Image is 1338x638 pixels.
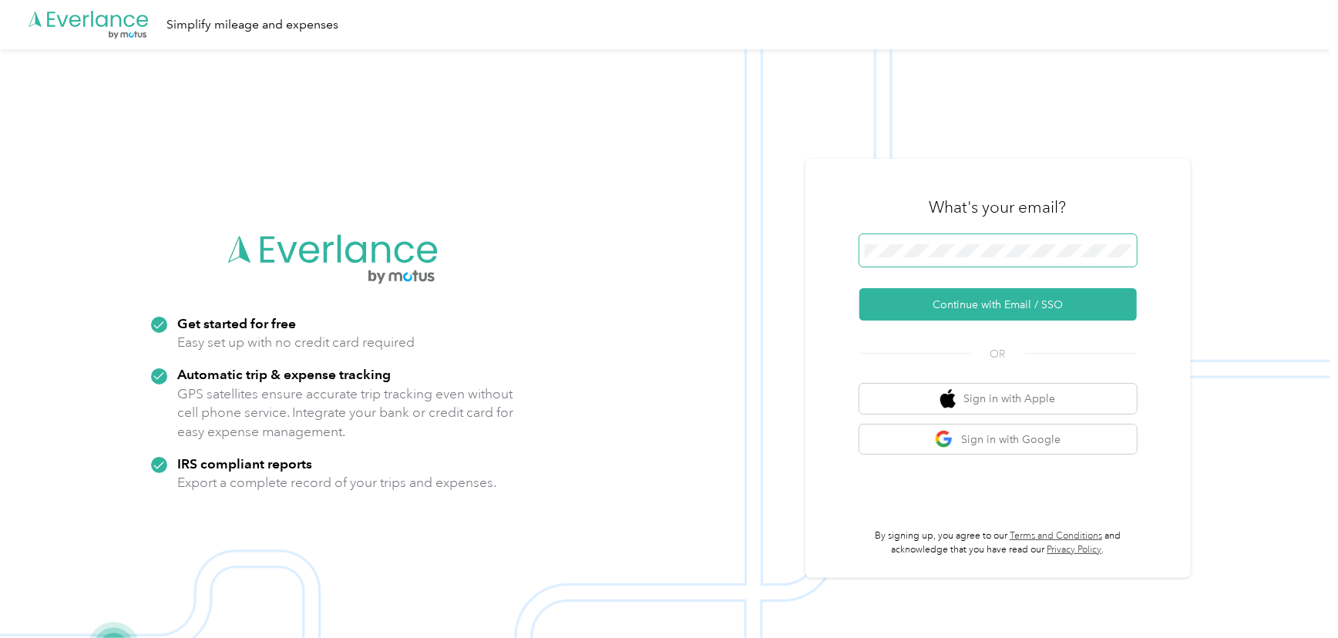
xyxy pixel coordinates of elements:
[971,346,1025,362] span: OR
[859,425,1137,455] button: google logoSign in with Google
[178,455,313,472] strong: IRS compliant reports
[1047,544,1102,556] a: Privacy Policy
[935,430,954,449] img: google logo
[859,529,1137,556] p: By signing up, you agree to our and acknowledge that you have read our .
[930,196,1067,218] h3: What's your email?
[178,366,392,382] strong: Automatic trip & expense tracking
[166,15,338,35] div: Simplify mileage and expenses
[178,384,515,442] p: GPS satellites ensure accurate trip tracking even without cell phone service. Integrate your bank...
[178,473,497,492] p: Export a complete record of your trips and expenses.
[1010,530,1102,542] a: Terms and Conditions
[940,389,956,408] img: apple logo
[178,315,297,331] strong: Get started for free
[859,384,1137,414] button: apple logoSign in with Apple
[178,333,415,352] p: Easy set up with no credit card required
[859,288,1137,321] button: Continue with Email / SSO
